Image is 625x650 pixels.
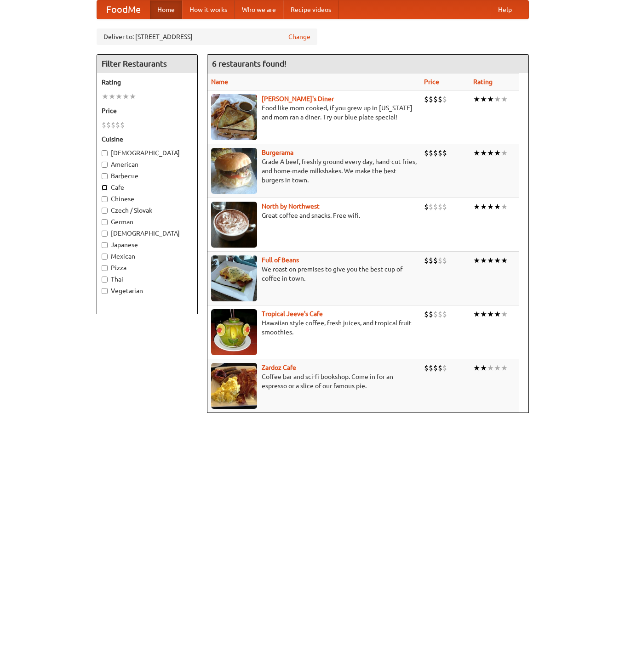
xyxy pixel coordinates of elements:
[102,91,109,102] li: ★
[115,91,122,102] li: ★
[494,255,501,266] li: ★
[102,252,193,261] label: Mexican
[283,0,338,19] a: Recipe videos
[211,157,417,185] p: Grade A beef, freshly ground every day, hand-cut fries, and home-made milkshakes. We make the bes...
[433,202,438,212] li: $
[211,255,257,301] img: beans.jpg
[111,120,115,130] li: $
[102,263,193,272] label: Pizza
[288,32,310,41] a: Change
[102,208,108,214] input: Czech / Slovak
[480,255,487,266] li: ★
[211,372,417,390] p: Coffee bar and sci-fi bookshop. Come in for an espresso or a slice of our famous pie.
[424,148,429,158] li: $
[487,148,494,158] li: ★
[424,78,439,85] a: Price
[211,78,228,85] a: Name
[473,78,493,85] a: Rating
[211,94,257,140] img: sallys.jpg
[438,255,442,266] li: $
[473,94,480,104] li: ★
[212,59,287,68] ng-pluralize: 6 restaurants found!
[211,363,257,409] img: zardoz.jpg
[102,231,108,237] input: [DEMOGRAPHIC_DATA]
[211,211,417,220] p: Great coffee and snacks. Free wifi.
[442,363,447,373] li: $
[494,148,501,158] li: ★
[102,120,106,130] li: $
[429,202,433,212] li: $
[480,94,487,104] li: ★
[487,363,494,373] li: ★
[211,265,417,283] p: We roast on premises to give you the best cup of coffee in town.
[429,363,433,373] li: $
[102,286,193,295] label: Vegetarian
[433,363,438,373] li: $
[109,91,115,102] li: ★
[102,135,193,144] h5: Cuisine
[494,363,501,373] li: ★
[102,217,193,226] label: German
[102,106,193,115] h5: Price
[102,288,108,294] input: Vegetarian
[97,0,150,19] a: FoodMe
[102,265,108,271] input: Pizza
[106,120,111,130] li: $
[102,150,108,156] input: [DEMOGRAPHIC_DATA]
[262,95,334,102] a: [PERSON_NAME]'s Diner
[494,94,501,104] li: ★
[487,94,494,104] li: ★
[501,148,508,158] li: ★
[473,363,480,373] li: ★
[424,202,429,212] li: $
[438,309,442,319] li: $
[429,148,433,158] li: $
[438,202,442,212] li: $
[501,363,508,373] li: ★
[97,55,197,73] h4: Filter Restaurants
[433,94,438,104] li: $
[102,162,108,168] input: American
[211,309,257,355] img: jeeves.jpg
[262,364,296,371] a: Zardoz Cafe
[182,0,235,19] a: How it works
[442,255,447,266] li: $
[487,202,494,212] li: ★
[102,78,193,87] h5: Rating
[501,255,508,266] li: ★
[429,94,433,104] li: $
[211,103,417,122] p: Food like mom cooked, if you grew up in [US_STATE] and mom ran a diner. Try our blue plate special!
[438,94,442,104] li: $
[433,255,438,266] li: $
[262,203,320,210] a: North by Northwest
[487,255,494,266] li: ★
[491,0,519,19] a: Help
[494,202,501,212] li: ★
[438,148,442,158] li: $
[102,254,108,260] input: Mexican
[102,240,193,249] label: Japanese
[262,310,323,317] a: Tropical Jeeve's Cafe
[122,91,129,102] li: ★
[115,120,120,130] li: $
[262,149,293,156] a: Burgerama
[102,275,193,284] label: Thai
[473,202,480,212] li: ★
[102,242,108,248] input: Japanese
[480,363,487,373] li: ★
[235,0,283,19] a: Who we are
[442,309,447,319] li: $
[102,277,108,283] input: Thai
[262,256,299,264] a: Full of Beans
[102,171,193,181] label: Barbecue
[102,160,193,169] label: American
[102,196,108,202] input: Chinese
[433,309,438,319] li: $
[442,148,447,158] li: $
[211,202,257,248] img: north.jpg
